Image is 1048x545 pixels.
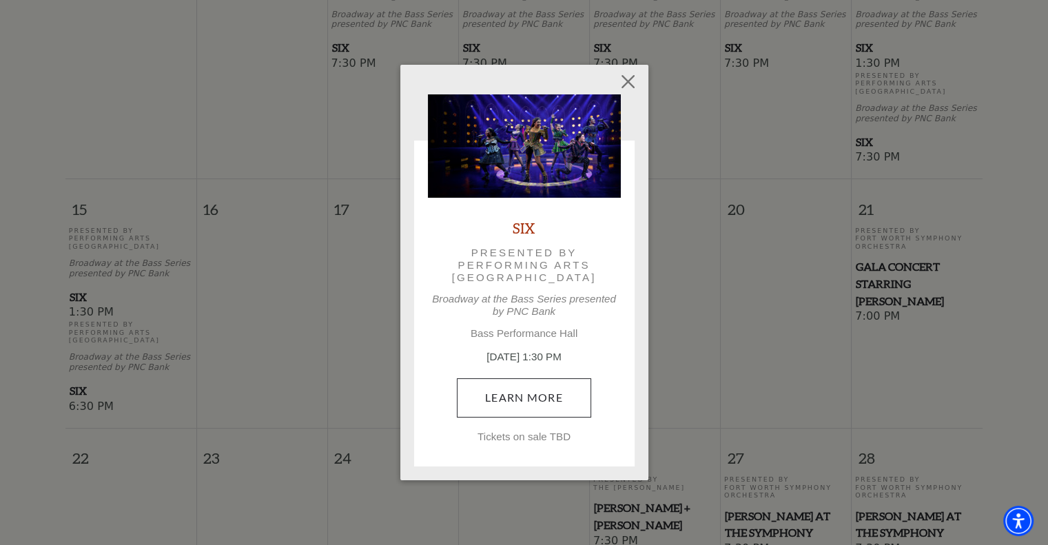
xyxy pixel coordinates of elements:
img: SIX [428,94,621,198]
div: Accessibility Menu [1003,506,1034,536]
a: February 15, 1:30 PM Learn More Tickets on sale TBD [457,378,591,417]
button: Close [615,69,641,95]
p: Tickets on sale TBD [428,431,621,443]
p: Presented by Performing Arts [GEOGRAPHIC_DATA] [447,247,602,285]
p: Bass Performance Hall [428,327,621,340]
a: SIX [513,218,535,237]
p: [DATE] 1:30 PM [428,349,621,365]
p: Broadway at the Bass Series presented by PNC Bank [428,293,621,318]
